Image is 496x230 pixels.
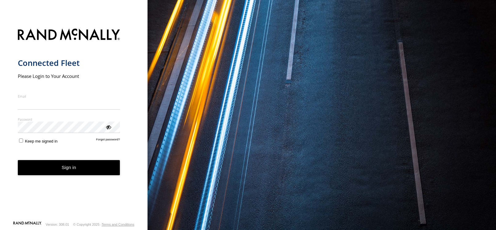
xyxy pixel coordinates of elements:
div: ViewPassword [105,124,111,130]
a: Forgot password? [96,138,120,143]
label: Password [18,117,120,122]
button: Sign in [18,160,120,175]
input: Keep me signed in [19,139,23,143]
h2: Please Login to Your Account [18,73,120,79]
a: Terms and Conditions [102,223,134,226]
span: Keep me signed in [25,139,57,143]
h1: Connected Fleet [18,58,120,68]
div: © Copyright 2025 - [73,223,134,226]
form: main [18,25,130,221]
img: Rand McNally [18,27,120,43]
div: Version: 308.01 [46,223,69,226]
a: Visit our Website [13,221,41,228]
label: Email [18,94,120,99]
